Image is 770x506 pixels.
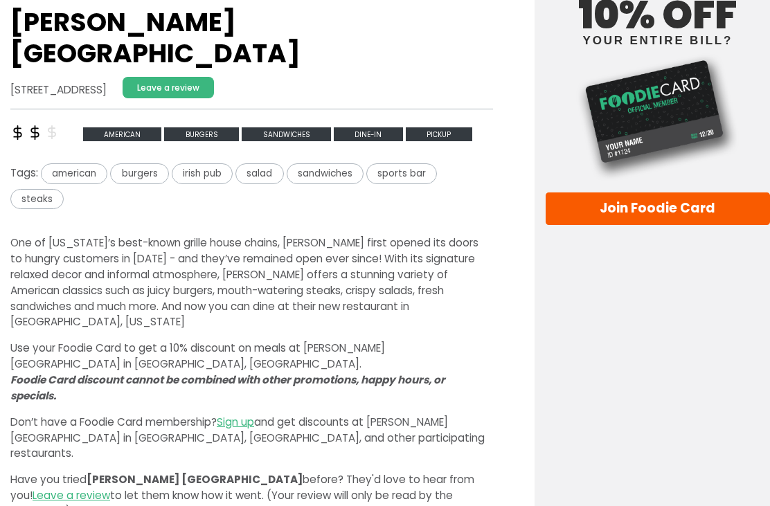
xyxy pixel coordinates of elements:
[366,165,437,180] a: sports bar
[172,165,235,180] a: irish pub
[172,163,233,183] span: irish pub
[38,165,110,180] a: american
[10,7,493,69] h1: [PERSON_NAME] [GEOGRAPHIC_DATA]
[87,472,303,487] span: [PERSON_NAME] [GEOGRAPHIC_DATA]
[33,488,110,503] a: Leave a review
[334,127,403,142] span: Dine-in
[10,341,493,404] p: Use your Foodie Card to get a 10% discount on meals at [PERSON_NAME] [GEOGRAPHIC_DATA] in [GEOGRA...
[235,163,283,183] span: salad
[83,126,165,141] a: American
[164,127,239,142] span: Burgers
[406,127,472,142] span: Pickup
[406,126,472,141] a: Pickup
[10,235,493,330] p: One of [US_STATE]’s best-known grille house chains, [PERSON_NAME] first opened its doors to hungr...
[235,165,286,180] a: salad
[10,82,107,98] address: [STREET_ADDRESS]
[164,126,242,141] a: Burgers
[287,165,366,180] a: sandwiches
[123,77,214,98] a: Leave a review
[10,163,493,215] div: Tags:
[242,127,331,142] span: Sandwiches
[217,415,254,429] a: Sign up
[41,163,107,183] span: american
[10,189,64,209] span: steaks
[366,163,437,183] span: sports bar
[10,191,64,206] a: steaks
[242,126,334,141] a: Sandwiches
[10,415,493,462] p: Don’t have a Foodie Card membership? and get discounts at [PERSON_NAME] [GEOGRAPHIC_DATA] in [GEO...
[110,165,171,180] a: burgers
[334,126,406,141] a: Dine-in
[83,127,162,142] span: American
[10,372,445,403] i: Foodie Card discount cannot be combined with other promotions, happy hours, or specials.
[287,163,364,183] span: sandwiches
[110,163,168,183] span: burgers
